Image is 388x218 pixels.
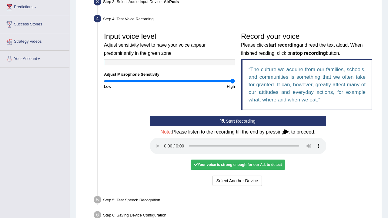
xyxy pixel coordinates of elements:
[249,67,366,103] q: The culture we acquire from our families, schools, and communities is something that we often tak...
[91,13,379,26] div: Step 4: Test Voice Recording
[101,84,169,89] div: Low
[266,42,299,48] b: start recording
[104,32,235,56] h3: Input voice level
[91,194,379,207] div: Step 5: Test Speech Recognition
[160,129,172,134] span: Note:
[104,42,206,55] small: Adjust sensitivity level to have your voice appear predominantly in the green zone
[191,160,285,170] div: Your voice is strong enough for our A.I. to detect
[104,71,159,77] label: Adjust Microphone Senstivity
[150,129,326,135] h4: Please listen to the recording till the end by pressing , to proceed.
[0,16,69,31] a: Success Stories
[0,33,69,48] a: Strategy Videos
[241,32,372,56] h3: Record your voice
[169,84,238,89] div: High
[212,176,262,186] button: Select Another Device
[241,42,363,55] small: Please click and read the text aloud. When finished reading, click on button.
[0,51,69,66] a: Your Account
[293,51,326,56] b: stop recording
[150,116,326,126] button: Start Recording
